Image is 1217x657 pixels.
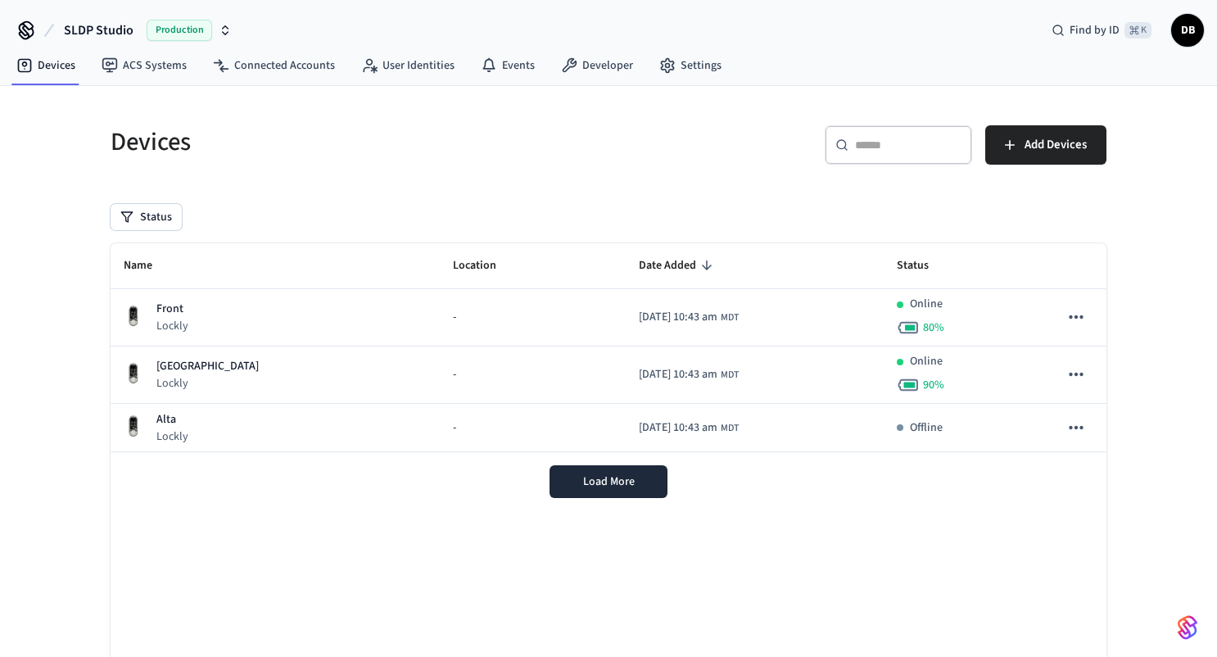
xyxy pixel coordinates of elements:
img: Lockly Vision Lock, Front [124,415,143,438]
span: SLDP Studio [64,20,133,40]
span: 90 % [923,377,944,393]
button: Add Devices [985,125,1106,165]
a: ACS Systems [88,51,200,80]
a: Settings [646,51,735,80]
p: Alta [156,411,188,428]
span: MDT [721,368,739,383]
div: America/Denver [639,309,739,326]
p: Online [910,353,943,370]
img: Lockly Vision Lock, Front [124,305,143,328]
span: [DATE] 10:43 am [639,419,717,437]
span: Name [124,253,174,279]
h5: Devices [111,125,599,159]
a: Developer [548,51,646,80]
div: America/Denver [639,366,739,383]
img: Lockly Vision Lock, Front [124,362,143,386]
span: Location [453,253,518,279]
span: - [453,366,456,383]
a: User Identities [348,51,468,80]
span: Load More [583,473,635,490]
span: Add Devices [1025,134,1087,156]
a: Devices [3,51,88,80]
table: sticky table [111,243,1106,452]
a: Connected Accounts [200,51,348,80]
span: ⌘ K [1124,22,1151,39]
img: SeamLogoGradient.69752ec5.svg [1178,614,1197,641]
div: America/Denver [639,419,739,437]
span: MDT [721,421,739,436]
button: Status [111,204,182,230]
p: Online [910,296,943,313]
button: Load More [550,465,667,498]
span: - [453,309,456,326]
p: Lockly [156,318,188,334]
span: DB [1173,16,1202,45]
span: Status [897,253,950,279]
p: Front [156,301,188,318]
p: Lockly [156,375,259,392]
span: MDT [721,310,739,325]
span: - [453,419,456,437]
p: Offline [910,419,943,437]
div: Find by ID⌘ K [1038,16,1165,45]
a: Events [468,51,548,80]
span: Date Added [639,253,717,279]
button: DB [1171,14,1204,47]
span: [DATE] 10:43 am [639,366,717,383]
span: Find by ID [1070,22,1120,39]
span: Production [147,20,212,41]
p: Lockly [156,428,188,445]
span: [DATE] 10:43 am [639,309,717,326]
span: 80 % [923,319,944,336]
p: [GEOGRAPHIC_DATA] [156,358,259,375]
